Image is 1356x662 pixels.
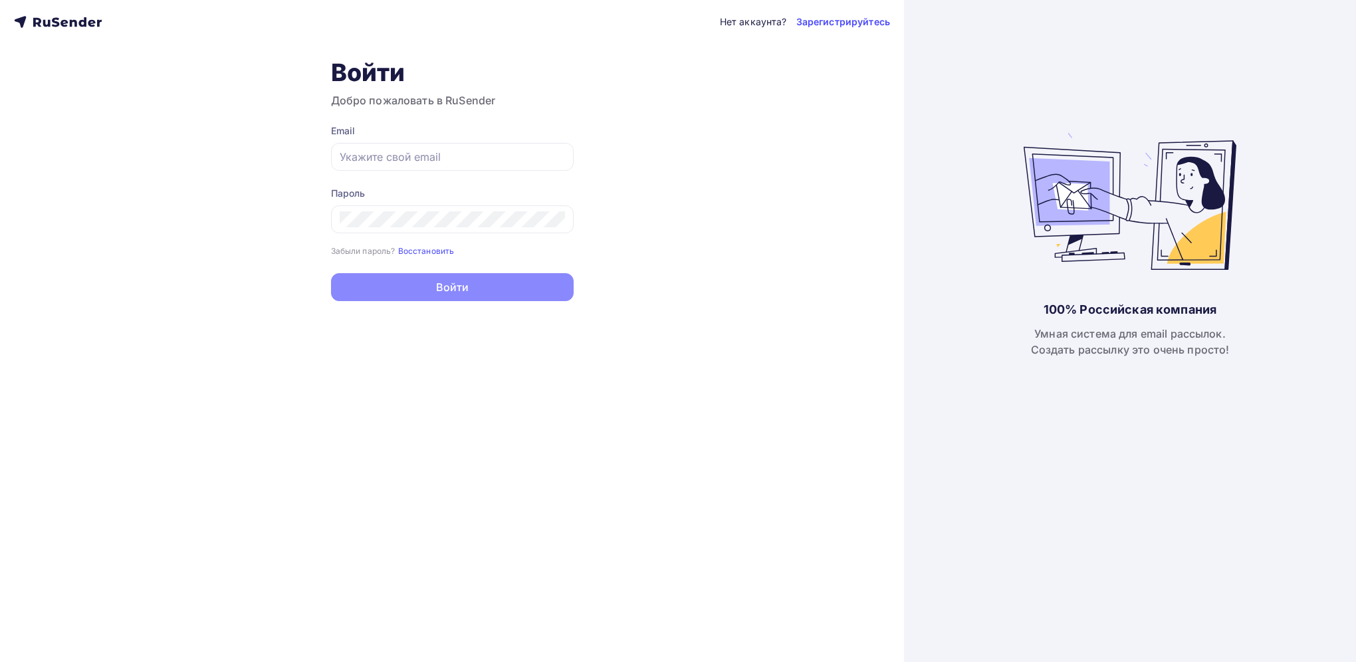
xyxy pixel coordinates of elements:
h3: Добро пожаловать в RuSender [331,92,574,108]
div: Email [331,124,574,138]
div: Пароль [331,187,574,200]
a: Восстановить [398,245,455,256]
h1: Войти [331,58,574,87]
small: Восстановить [398,246,455,256]
a: Зарегистрируйтесь [796,15,890,29]
div: Нет аккаунта? [720,15,787,29]
input: Укажите свой email [340,149,565,165]
div: 100% Российская компания [1044,302,1216,318]
small: Забыли пароль? [331,246,395,256]
button: Войти [331,273,574,301]
div: Умная система для email рассылок. Создать рассылку это очень просто! [1031,326,1230,358]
